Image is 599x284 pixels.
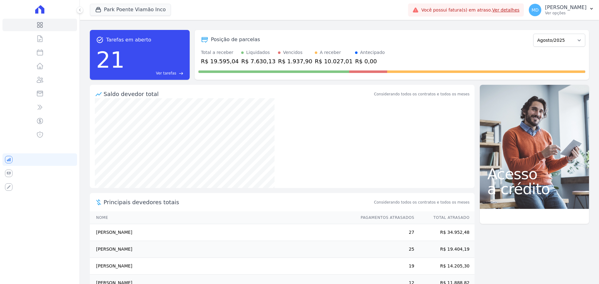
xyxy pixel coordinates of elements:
[179,71,183,76] span: east
[211,36,260,43] div: Posição de parcelas
[415,258,475,275] td: R$ 14.205,30
[278,57,312,65] div: R$ 1.937,90
[355,241,415,258] td: 25
[524,1,599,19] button: MD [PERSON_NAME] Ver opções
[355,258,415,275] td: 19
[201,49,239,56] div: Total a receber
[492,7,520,12] a: Ver detalhes
[487,181,582,196] span: a crédito
[90,4,171,16] button: Park Poente Viamão Inco
[201,57,239,65] div: R$ 19.595,04
[315,57,353,65] div: R$ 10.027,01
[421,7,519,13] span: Você possui fatura(s) em atraso.
[355,211,415,224] th: Pagamentos Atrasados
[96,36,104,44] span: task_alt
[90,258,355,275] td: [PERSON_NAME]
[415,211,475,224] th: Total Atrasado
[415,224,475,241] td: R$ 34.952,48
[545,4,587,11] p: [PERSON_NAME]
[241,57,275,65] div: R$ 7.630,13
[545,11,587,16] p: Ver opções
[106,36,151,44] span: Tarefas em aberto
[246,49,270,56] div: Liquidados
[90,224,355,241] td: [PERSON_NAME]
[104,198,373,206] span: Principais devedores totais
[96,44,125,76] div: 21
[360,49,385,56] div: Antecipado
[355,224,415,241] td: 27
[415,241,475,258] td: R$ 19.404,19
[104,90,373,98] div: Saldo devedor total
[283,49,302,56] div: Vencidos
[90,241,355,258] td: [PERSON_NAME]
[320,49,341,56] div: A receber
[487,166,582,181] span: Acesso
[532,8,539,12] span: MD
[127,70,183,76] a: Ver tarefas east
[374,200,470,205] span: Considerando todos os contratos e todos os meses
[90,211,355,224] th: Nome
[374,91,470,97] div: Considerando todos os contratos e todos os meses
[355,57,385,65] div: R$ 0,00
[156,70,176,76] span: Ver tarefas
